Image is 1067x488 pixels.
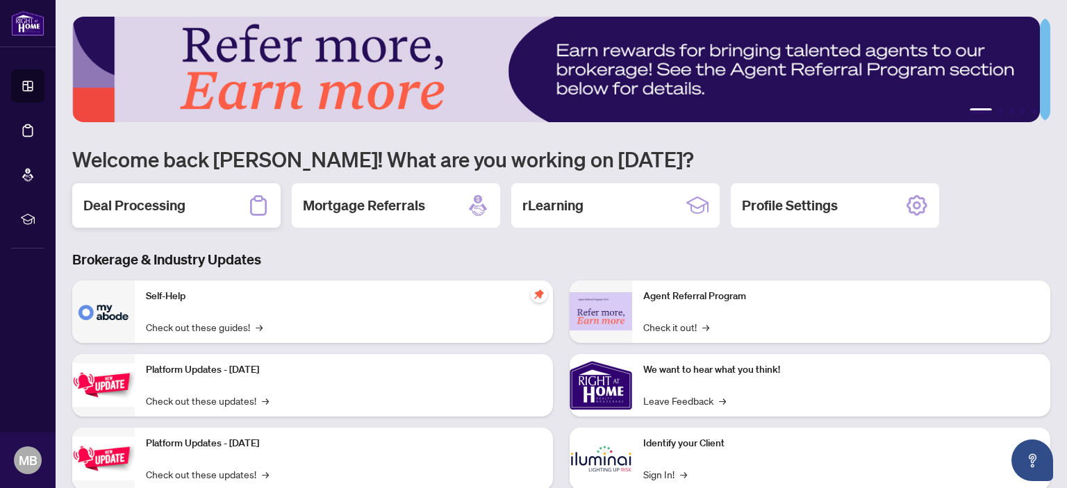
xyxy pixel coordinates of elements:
[702,319,709,335] span: →
[72,17,1040,122] img: Slide 0
[146,436,542,451] p: Platform Updates - [DATE]
[72,146,1050,172] h1: Welcome back [PERSON_NAME]! What are you working on [DATE]?
[146,289,542,304] p: Self-Help
[1011,439,1053,481] button: Open asap
[1009,108,1014,114] button: 3
[72,363,135,407] img: Platform Updates - July 21, 2025
[643,393,726,408] a: Leave Feedback→
[262,393,269,408] span: →
[146,319,263,335] a: Check out these guides!→
[72,437,135,480] img: Platform Updates - July 8, 2025
[643,466,687,482] a: Sign In!→
[998,108,1003,114] button: 2
[643,436,1039,451] p: Identify your Client
[72,280,135,343] img: Self-Help
[72,250,1050,269] h3: Brokerage & Industry Updates
[303,196,425,215] h2: Mortgage Referrals
[1031,108,1036,114] button: 5
[19,451,38,470] span: MB
[262,466,269,482] span: →
[146,466,269,482] a: Check out these updates!→
[643,362,1039,378] p: We want to hear what you think!
[643,319,709,335] a: Check it out!→
[570,292,632,330] img: Agent Referral Program
[742,196,838,215] h2: Profile Settings
[970,108,992,114] button: 1
[1020,108,1025,114] button: 4
[83,196,185,215] h2: Deal Processing
[146,362,542,378] p: Platform Updates - [DATE]
[256,319,263,335] span: →
[522,196,584,215] h2: rLearning
[643,289,1039,304] p: Agent Referral Program
[146,393,269,408] a: Check out these updates!→
[680,466,687,482] span: →
[531,286,547,303] span: pushpin
[719,393,726,408] span: →
[11,10,44,36] img: logo
[570,354,632,417] img: We want to hear what you think!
